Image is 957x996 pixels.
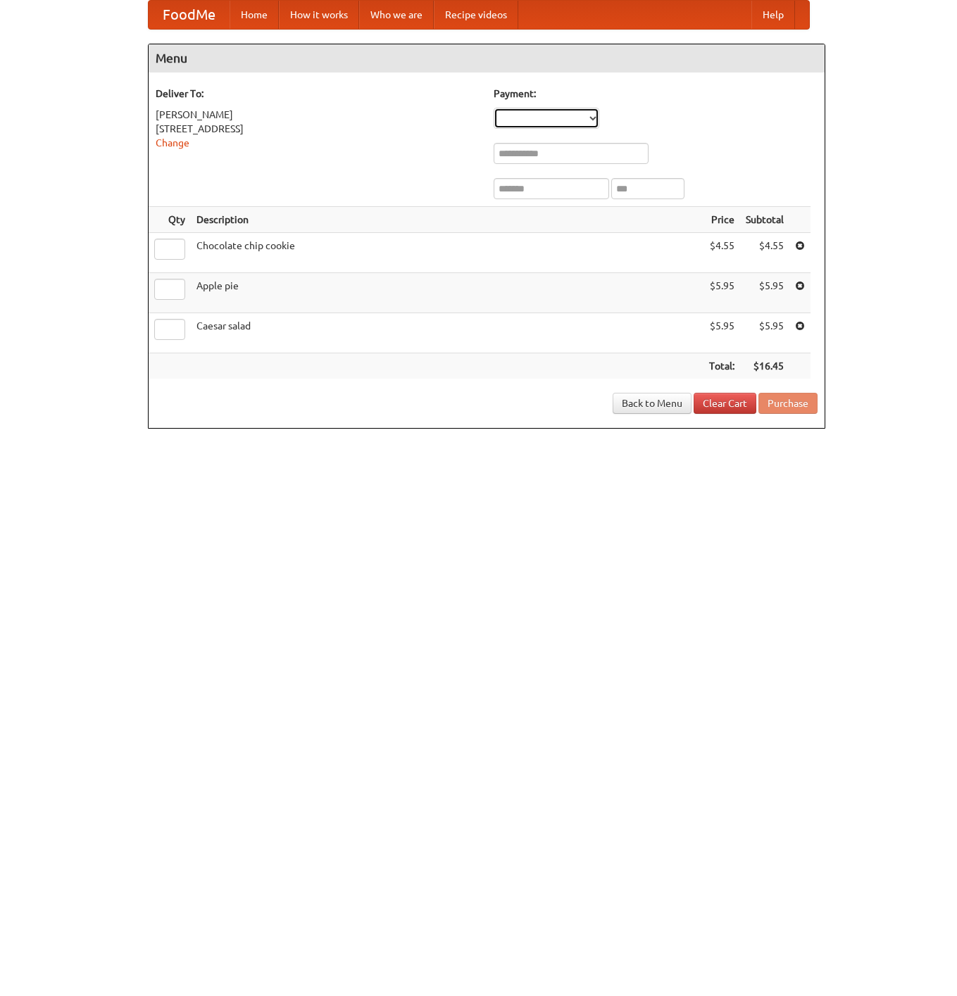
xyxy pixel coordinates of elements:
th: Qty [149,207,191,233]
div: [STREET_ADDRESS] [156,122,480,136]
td: $5.95 [740,313,789,353]
div: [PERSON_NAME] [156,108,480,122]
a: Clear Cart [694,393,756,414]
h5: Payment: [494,87,818,101]
td: $4.55 [703,233,740,273]
td: $5.95 [740,273,789,313]
a: FoodMe [149,1,230,29]
th: Description [191,207,703,233]
td: $5.95 [703,273,740,313]
td: $5.95 [703,313,740,353]
a: Who we are [359,1,434,29]
a: Change [156,137,189,149]
th: $16.45 [740,353,789,379]
th: Subtotal [740,207,789,233]
a: Home [230,1,279,29]
a: How it works [279,1,359,29]
a: Recipe videos [434,1,518,29]
a: Back to Menu [613,393,692,414]
th: Total: [703,353,740,379]
td: Caesar salad [191,313,703,353]
h4: Menu [149,44,825,73]
th: Price [703,207,740,233]
h5: Deliver To: [156,87,480,101]
td: $4.55 [740,233,789,273]
button: Purchase [758,393,818,414]
td: Chocolate chip cookie [191,233,703,273]
td: Apple pie [191,273,703,313]
a: Help [751,1,795,29]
